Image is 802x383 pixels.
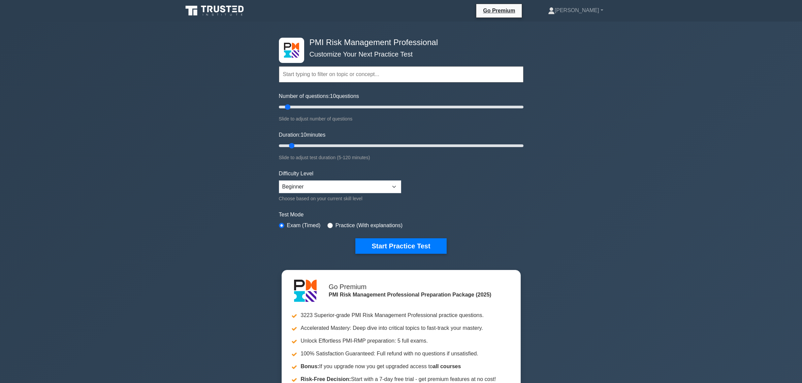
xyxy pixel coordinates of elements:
[279,131,326,139] label: Duration: minutes
[330,93,336,99] span: 10
[279,115,523,123] div: Slide to adjust number of questions
[335,221,403,230] label: Practice (With explanations)
[279,66,523,82] input: Start typing to filter on topic or concept...
[279,170,314,178] label: Difficulty Level
[300,132,307,138] span: 10
[279,195,401,203] div: Choose based on your current skill level
[279,92,359,100] label: Number of questions: questions
[532,4,619,17] a: [PERSON_NAME]
[279,153,523,162] div: Slide to adjust test duration (5-120 minutes)
[355,238,446,254] button: Start Practice Test
[479,6,519,15] a: Go Premium
[279,211,523,219] label: Test Mode
[307,38,490,47] h4: PMI Risk Management Professional
[287,221,321,230] label: Exam (Timed)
